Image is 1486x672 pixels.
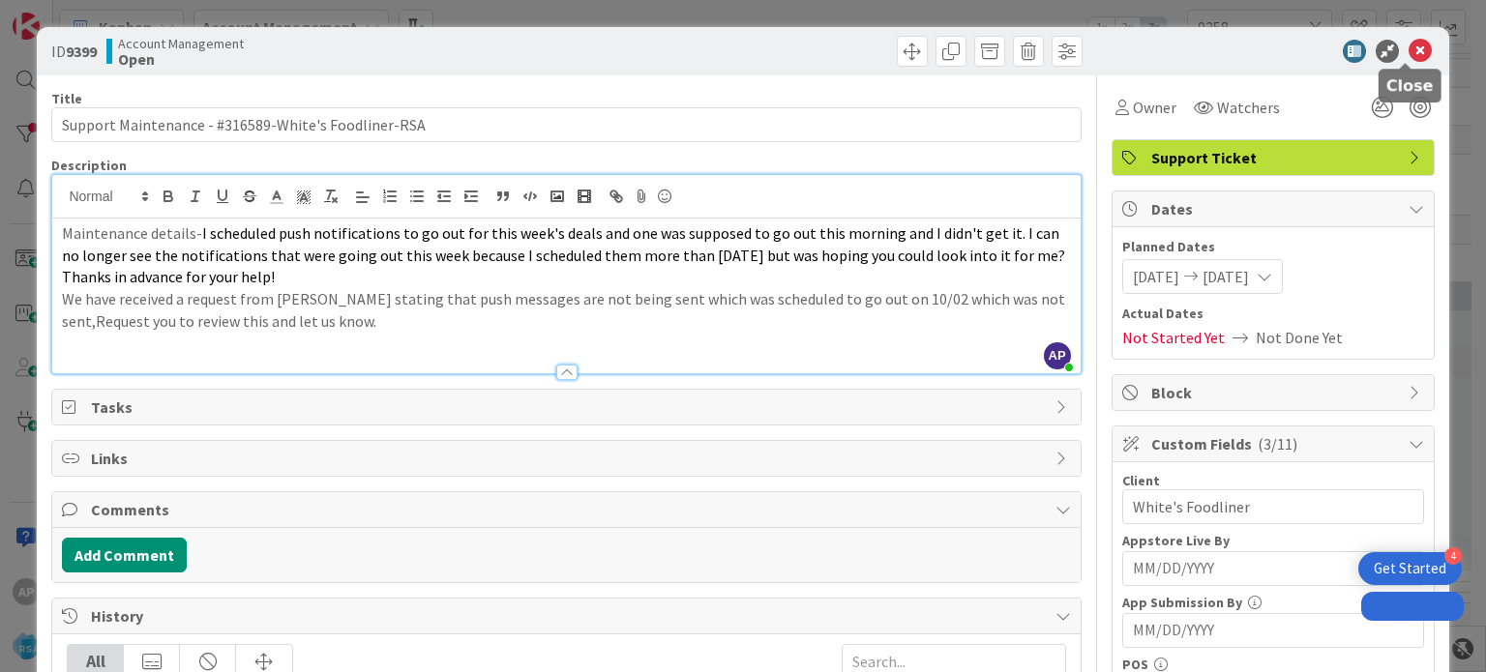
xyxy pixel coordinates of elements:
[118,36,244,51] span: Account Management
[1122,596,1424,609] div: App Submission By
[91,604,1045,628] span: History
[91,498,1045,521] span: Comments
[62,288,1070,332] p: Request you to review this and let us know.
[51,107,1081,142] input: type card name here...
[1444,547,1462,565] div: 4
[1122,237,1424,257] span: Planned Dates
[118,51,244,67] b: Open
[51,157,127,174] span: Description
[1386,76,1434,95] h5: Close
[51,90,82,107] label: Title
[1122,534,1424,547] div: Appstore Live By
[62,223,1068,286] span: I scheduled push notifications to go out for this week's deals and one was supposed to go out thi...
[1203,265,1249,288] span: [DATE]
[1133,265,1179,288] span: [DATE]
[1256,326,1343,349] span: Not Done Yet
[66,42,97,61] b: 9399
[1151,381,1399,404] span: Block
[1044,342,1071,369] span: AP
[1151,432,1399,455] span: Custom Fields
[62,538,187,572] button: Add Comment
[1122,304,1424,324] span: Actual Dates
[1133,552,1413,585] input: MM/DD/YYYY
[1122,472,1160,489] label: Client
[51,40,97,63] span: ID
[1122,326,1225,349] span: Not Started Yet
[1217,96,1280,119] span: Watchers
[91,447,1045,470] span: Links
[1133,614,1413,647] input: MM/DD/YYYY
[1133,96,1176,119] span: Owner
[1151,197,1399,220] span: Dates
[1151,146,1399,169] span: Support Ticket
[91,395,1045,419] span: Tasks
[62,222,1070,288] p: Maintenance details-
[1358,552,1462,585] div: Open Get Started checklist, remaining modules: 4
[1122,657,1424,671] div: POS
[1374,559,1446,578] div: Get Started
[1258,434,1297,453] span: ( 3/11 )
[62,289,1068,331] span: We have received a request from [PERSON_NAME] stating that push messages are not being sent which...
